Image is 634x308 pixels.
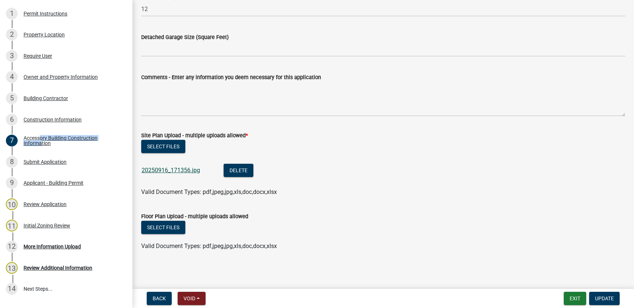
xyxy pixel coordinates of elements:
div: Applicant - Building Permit [24,180,83,185]
button: Void [178,292,206,305]
div: 8 [6,156,18,168]
button: Update [589,292,620,305]
div: Require User [24,53,52,59]
button: Exit [564,292,586,305]
div: Submit Application [24,159,67,164]
div: 13 [6,262,18,274]
div: 1 [6,8,18,20]
button: Select files [141,221,185,234]
label: Floor Plan Upload - multiple uploads allowed [141,214,248,219]
div: Property Location [24,32,65,37]
div: 3 [6,50,18,62]
div: More Information Upload [24,244,81,249]
div: 11 [6,220,18,231]
label: Site Plan Upload - multiple uploads allowed [141,133,248,138]
span: Valid Document Types: pdf,jpeg,jpg,xls,doc,docx,xlsx [141,242,277,249]
div: 9 [6,177,18,189]
span: Void [184,295,195,301]
div: Accessory Building Construction Information [24,135,121,146]
div: Review Additional Information [24,265,92,270]
div: 2 [6,29,18,40]
div: Review Application [24,202,67,207]
div: Owner and Property Information [24,74,98,79]
div: 5 [6,92,18,104]
div: 12 [6,241,18,252]
span: Valid Document Types: pdf,jpeg,jpg,xls,doc,docx,xlsx [141,188,277,195]
div: Permit Instructions [24,11,67,16]
div: Initial Zoning Review [24,223,70,228]
button: Delete [224,164,253,177]
wm-modal-confirm: Delete Document [224,167,253,174]
label: Comments - Enter any information you deem necessary for this application [141,75,321,80]
div: 14 [6,283,18,295]
div: Building Contractor [24,96,68,101]
div: 4 [6,71,18,83]
a: 20250916_171356.jpg [142,167,200,174]
button: Back [147,292,172,305]
span: Back [153,295,166,301]
div: 10 [6,198,18,210]
div: 7 [6,135,18,146]
label: Detached Garage Size (Square Feet) [141,35,229,40]
span: Update [595,295,614,301]
div: 6 [6,114,18,125]
button: Select files [141,140,185,153]
div: Construction Information [24,117,82,122]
